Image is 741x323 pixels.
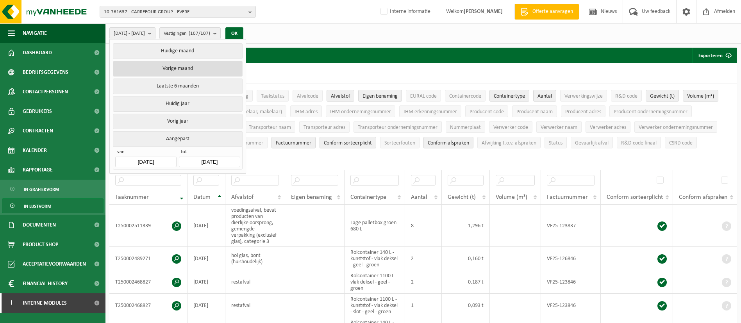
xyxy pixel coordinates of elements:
[496,194,527,200] span: Volume (m³)
[109,294,187,317] td: T250002468827
[564,93,603,99] span: Verwerkingswijze
[225,270,285,294] td: restafval
[549,140,562,146] span: Status
[541,247,601,270] td: VF25-126846
[611,90,642,102] button: R&D codeR&amp;D code: Activate to sort
[547,194,588,200] span: Factuurnummer
[290,105,322,117] button: IHM adresIHM adres: Activate to sort
[23,215,56,235] span: Documenten
[489,90,529,102] button: ContainertypeContainertype: Activate to sort
[24,199,51,214] span: In lijstvorm
[450,125,481,130] span: Nummerplaat
[23,23,47,43] span: Navigatie
[320,137,376,148] button: Conform sorteerplicht : Activate to sort
[537,93,552,99] span: Aantal
[23,254,86,274] span: Acceptatievoorwaarden
[164,28,210,39] span: Vestigingen
[23,62,68,82] span: Bedrijfsgegevens
[24,182,59,197] span: In grafiekvorm
[411,194,427,200] span: Aantal
[114,28,145,39] span: [DATE] - [DATE]
[609,105,692,117] button: Producent ondernemingsnummerProducent ondernemingsnummer: Activate to sort
[100,6,256,18] button: 10-761637 - CARREFOUR GROUP - EVERE
[23,82,68,102] span: Contactpersonen
[350,194,386,200] span: Containertype
[297,93,318,99] span: Afvalcode
[639,125,713,130] span: Verwerker ondernemingsnummer
[109,270,187,294] td: T250002468827
[634,121,717,133] button: Verwerker ondernemingsnummerVerwerker ondernemingsnummer: Activate to sort
[541,125,577,130] span: Verwerker naam
[331,93,350,99] span: Afvalstof
[560,90,607,102] button: VerwerkingswijzeVerwerkingswijze: Activate to sort
[193,194,211,200] span: Datum
[405,270,442,294] td: 2
[482,140,536,146] span: Afwijking t.o.v. afspraken
[189,31,210,36] count: (107/107)
[187,205,225,247] td: [DATE]
[23,293,67,313] span: Interne modules
[23,274,68,293] span: Financial History
[271,137,316,148] button: FactuurnummerFactuurnummer: Activate to sort
[291,194,332,200] span: Eigen benaming
[405,205,442,247] td: 8
[109,27,155,39] button: [DATE] - [DATE]
[586,121,630,133] button: Verwerker adresVerwerker adres: Activate to sort
[187,247,225,270] td: [DATE]
[358,125,437,130] span: Transporteur ondernemingsnummer
[405,294,442,317] td: 1
[2,198,104,213] a: In lijstvorm
[489,121,532,133] button: Verwerker codeVerwerker code: Activate to sort
[470,109,504,115] span: Producent code
[345,205,405,247] td: Lage palletbox groen 680 L
[477,137,541,148] button: Afwijking t.o.v. afsprakenAfwijking t.o.v. afspraken: Activate to sort
[115,194,149,200] span: Taaknummer
[665,137,697,148] button: CSRD codeCSRD code: Activate to sort
[109,247,187,270] td: T250002489271
[113,131,242,146] button: Aangepast
[261,93,284,99] span: Taakstatus
[646,90,679,102] button: Gewicht (t)Gewicht (t): Activate to sort
[249,125,291,130] span: Transporteur naam
[187,270,225,294] td: [DATE]
[405,247,442,270] td: 2
[442,294,490,317] td: 0,093 t
[345,270,405,294] td: Rolcontainer 1100 L - vlak deksel - geel - groen
[225,294,285,317] td: restafval
[448,194,476,200] span: Gewicht (t)
[276,140,311,146] span: Factuurnummer
[115,149,176,157] span: van
[293,90,323,102] button: AfvalcodeAfvalcode: Activate to sort
[516,109,553,115] span: Producent naam
[561,105,605,117] button: Producent adresProducent adres: Activate to sort
[536,121,582,133] button: Verwerker naamVerwerker naam: Activate to sort
[113,96,242,112] button: Huidig jaar
[295,109,318,115] span: IHM adres
[465,105,508,117] button: Producent codeProducent code: Activate to sort
[446,121,485,133] button: NummerplaatNummerplaat: Activate to sort
[493,125,528,130] span: Verwerker code
[590,125,626,130] span: Verwerker adres
[354,121,442,133] button: Transporteur ondernemingsnummerTransporteur ondernemingsnummer : Activate to sort
[113,79,242,94] button: Laatste 6 maanden
[571,137,613,148] button: Gevaarlijk afval : Activate to sort
[617,137,661,148] button: R&D code finaalR&amp;D code finaal: Activate to sort
[384,140,415,146] span: Sorteerfouten
[541,294,601,317] td: VF25-123846
[8,293,15,313] span: I
[445,90,486,102] button: ContainercodeContainercode: Activate to sort
[442,247,490,270] td: 0,160 t
[442,270,490,294] td: 0,187 t
[2,182,104,196] a: In grafiekvorm
[399,105,461,117] button: IHM erkenningsnummerIHM erkenningsnummer: Activate to sort
[541,270,601,294] td: VF25-123846
[23,235,58,254] span: Product Shop
[362,93,398,99] span: Eigen benaming
[541,205,601,247] td: VF25-123837
[225,205,285,247] td: voedingsafval, bevat producten van dierlijke oorsprong, gemengde verpakking (exclusief glas), cat...
[23,102,52,121] span: Gebruikers
[533,90,556,102] button: AantalAantal: Activate to sort
[104,6,245,18] span: 10-761637 - CARREFOUR GROUP - EVERE
[257,90,289,102] button: TaakstatusTaakstatus: Activate to sort
[615,93,637,99] span: R&D code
